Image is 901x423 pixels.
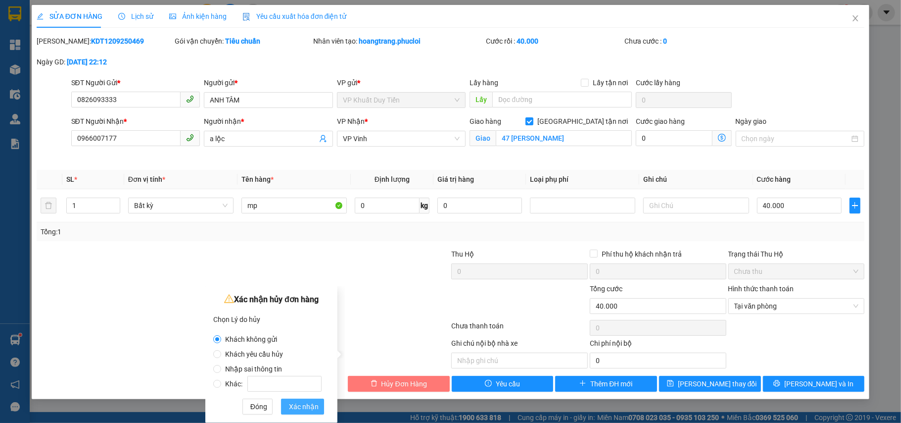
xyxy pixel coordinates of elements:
[348,376,450,392] button: deleteHủy Đơn Hàng
[12,72,160,88] b: GỬI : VP Khuất Duy Tiến
[375,175,410,183] span: Định lượng
[486,36,622,47] div: Cước rồi :
[579,380,586,388] span: plus
[247,376,322,392] input: Khác:
[128,175,165,183] span: Đơn vị tính
[734,264,859,279] span: Chưa thu
[437,175,474,183] span: Giá trị hàng
[757,175,791,183] span: Cước hàng
[225,37,260,45] b: Tiêu chuẩn
[728,285,794,293] label: Hình thức thanh toán
[852,14,859,22] span: close
[555,376,657,392] button: plusThêm ĐH mới
[590,378,632,389] span: Thêm ĐH mới
[359,37,421,45] b: hoangtrang.phucloi
[470,117,501,125] span: Giao hàng
[624,36,761,47] div: Chưa cước :
[337,77,466,88] div: VP gửi
[221,380,326,388] span: Khác:
[678,378,757,389] span: [PERSON_NAME] thay đổi
[450,320,589,338] div: Chưa thanh toán
[589,77,632,88] span: Lấy tận nơi
[67,58,107,66] b: [DATE] 22:12
[37,13,44,20] span: edit
[221,365,286,373] span: Nhập sai thông tin
[213,292,330,307] div: Xác nhận hủy đơn hàng
[496,130,632,146] input: Giao tận nơi
[221,335,281,343] span: Khách không gửi
[224,294,234,304] span: warning
[66,175,74,183] span: SL
[784,378,854,389] span: [PERSON_NAME] và In
[590,338,726,353] div: Chi phí nội bộ
[37,36,173,47] div: [PERSON_NAME]:
[381,378,427,389] span: Hủy Đơn Hàng
[241,198,347,213] input: VD: Bàn, Ghế
[93,24,414,37] li: [PERSON_NAME], [PERSON_NAME]
[734,299,859,314] span: Tại văn phòng
[37,12,102,20] span: SỬA ĐƠN HÀNG
[636,117,685,125] label: Cước giao hàng
[763,376,865,392] button: printer[PERSON_NAME] và In
[41,198,56,213] button: delete
[451,250,474,258] span: Thu Hộ
[289,401,319,412] span: Xác nhận
[186,134,194,142] span: phone
[663,37,667,45] b: 0
[517,37,538,45] b: 40.000
[718,134,726,142] span: dollar-circle
[204,116,333,127] div: Người nhận
[526,170,639,189] th: Loại phụ phí
[533,116,632,127] span: [GEOGRAPHIC_DATA] tận nơi
[281,399,324,415] button: Xác nhận
[242,12,347,20] span: Yêu cầu xuất hóa đơn điện tử
[659,376,761,392] button: save[PERSON_NAME] thay đổi
[313,36,484,47] div: Nhân viên tạo:
[850,198,860,213] button: plus
[169,13,176,20] span: picture
[639,170,753,189] th: Ghi chú
[118,12,153,20] span: Lịch sử
[242,399,273,415] button: Đóng
[186,95,194,103] span: phone
[590,285,622,293] span: Tổng cước
[175,36,311,47] div: Gói vận chuyển:
[91,37,144,45] b: KDT1209250469
[728,249,865,260] div: Trạng thái Thu Hộ
[343,93,460,107] span: VP Khuất Duy Tiến
[470,92,492,107] span: Lấy
[451,338,588,353] div: Ghi chú nội bộ nhà xe
[736,117,767,125] label: Ngày giao
[850,202,860,210] span: plus
[496,378,520,389] span: Yêu cầu
[319,135,327,143] span: user-add
[842,5,869,33] button: Close
[742,133,850,144] input: Ngày giao
[636,79,680,87] label: Cước lấy hàng
[118,13,125,20] span: clock-circle
[636,92,731,108] input: Cước lấy hàng
[667,380,674,388] span: save
[420,198,429,213] span: kg
[12,12,62,62] img: logo.jpg
[37,56,173,67] div: Ngày GD:
[451,353,588,369] input: Nhập ghi chú
[242,13,250,21] img: icon
[643,198,749,213] input: Ghi Chú
[343,131,460,146] span: VP Vinh
[452,376,554,392] button: exclamation-circleYêu cầu
[71,116,200,127] div: SĐT Người Nhận
[169,12,227,20] span: Ảnh kiện hàng
[470,79,498,87] span: Lấy hàng
[204,77,333,88] div: Người gửi
[470,130,496,146] span: Giao
[93,37,414,49] li: Hotline: 02386655777, 02462925925, 0944789456
[250,401,267,412] span: Đóng
[221,350,287,358] span: Khách yêu cầu hủy
[485,380,492,388] span: exclamation-circle
[241,175,274,183] span: Tên hàng
[41,226,348,237] div: Tổng: 1
[134,198,228,213] span: Bất kỳ
[598,249,686,260] span: Phí thu hộ khách nhận trả
[773,380,780,388] span: printer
